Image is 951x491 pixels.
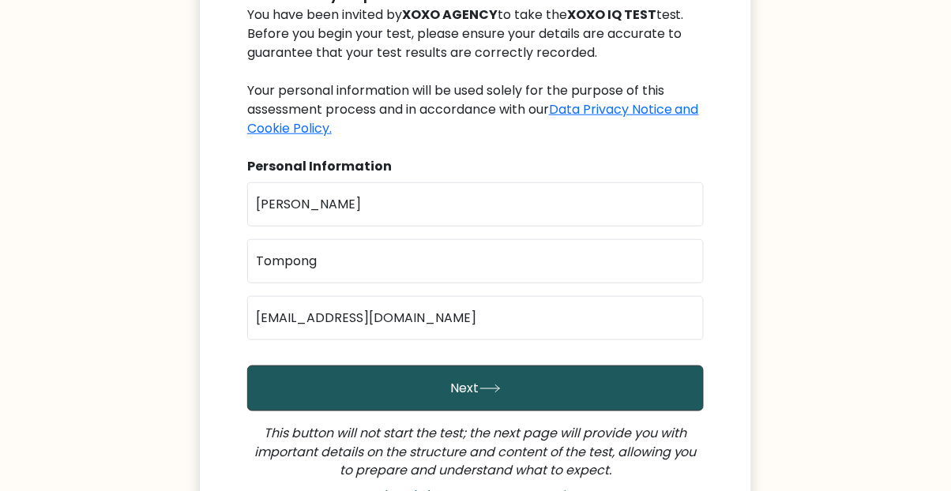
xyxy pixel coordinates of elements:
[402,6,498,24] b: XOXO AGENCY
[247,239,704,283] input: Last name
[567,6,656,24] b: XOXO IQ TEST
[247,157,704,176] div: Personal Information
[247,296,704,340] input: Email
[247,6,704,138] div: You have been invited by to take the test. Before you begin your test, please ensure your details...
[247,100,699,137] a: Data Privacy Notice and Cookie Policy.
[247,365,704,411] button: Next
[254,424,697,480] i: This button will not start the test; the next page will provide you with important details on the...
[247,182,704,227] input: First name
